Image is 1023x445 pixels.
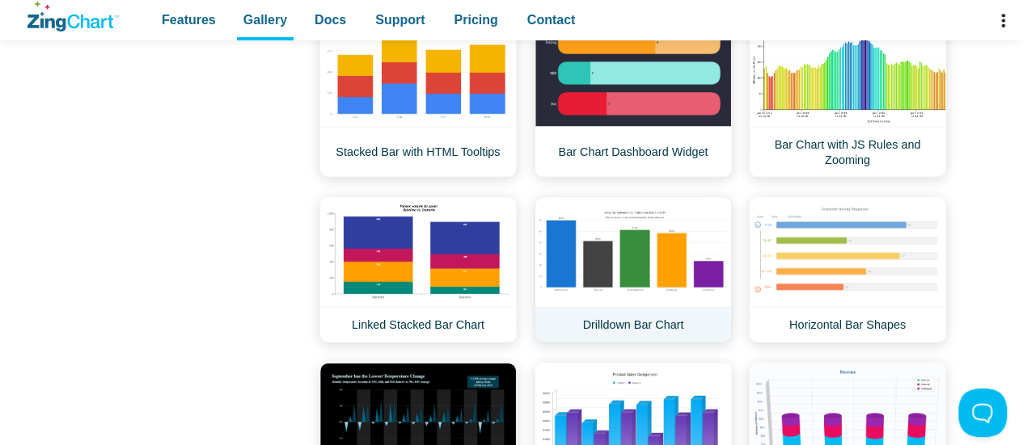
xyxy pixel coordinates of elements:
[243,9,287,31] span: Gallery
[749,197,946,343] a: Horizontal Bar Shapes
[162,9,216,31] span: Features
[27,2,119,31] a: ZingChart Logo. Click to return to the homepage
[319,197,517,343] a: Linked Stacked Bar Chart
[454,9,497,31] span: Pricing
[319,17,517,178] a: Stacked Bar with HTML Tooltips
[375,9,425,31] span: Support
[527,9,576,31] span: Contact
[958,388,1007,437] iframe: Toggle Customer Support
[749,17,946,178] a: Bar Chart with JS Rules and Zooming
[535,17,732,178] a: Bar Chart Dashboard Widget
[535,197,732,343] a: Drilldown Bar Chart
[315,9,346,31] span: Docs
